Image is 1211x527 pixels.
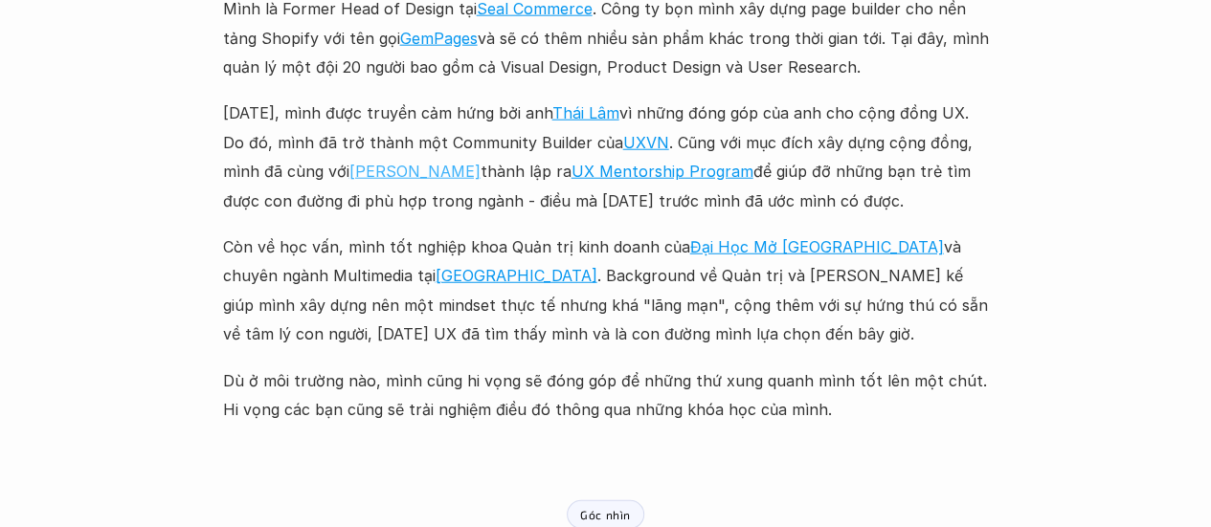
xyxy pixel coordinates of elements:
p: Dù ở môi trường nào, mình cũng hi vọng sẽ đóng góp để những thứ xung quanh mình tốt lên một chút.... [223,366,989,425]
p: Còn về học vấn, mình tốt nghiệp khoa Quản trị kinh doanh của và chuyên ngành Multimedia tại . Bac... [223,232,989,349]
p: [DATE], mình được truyền cảm hứng bởi anh vì những đóng góp của anh cho cộng đồng UX. Do đó, mình... [223,99,989,215]
a: [GEOGRAPHIC_DATA] [436,266,597,285]
a: [PERSON_NAME] [349,162,481,181]
a: Đại Học Mở [GEOGRAPHIC_DATA] [690,237,944,256]
a: Thái Lâm [552,103,619,122]
a: GemPages [400,29,478,48]
p: Góc nhìn [580,508,631,521]
a: UXVN [623,133,669,152]
a: UX Mentorship Program [572,162,753,181]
